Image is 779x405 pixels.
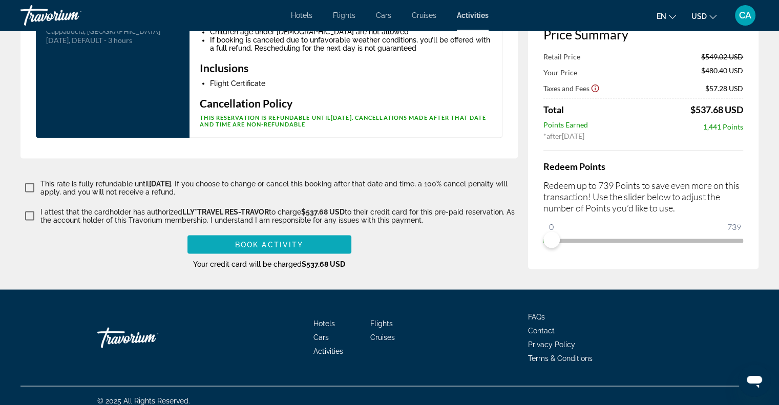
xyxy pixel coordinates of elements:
span: Your Price [543,68,577,77]
div: $537.68 USD [690,103,743,115]
span: en [657,12,666,20]
span: © 2025 All Rights Reserved. [97,396,190,404]
span: ngx-slider [543,231,560,248]
span: LLY*TRAVEL RES-TRAVOR [182,207,269,216]
span: $537.68 USD [301,207,345,216]
span: Taxes and Fees [543,83,589,92]
p: Redeem up to 739 Points to save even more on this transaction! Use the slider below to adjust the... [543,179,743,213]
button: Book Activity [187,235,351,253]
button: Show Taxes and Fees breakdown [543,82,600,93]
li: If booking is canceled due to unfavorable weather conditions, you’ll be offered with a full refun... [210,36,492,52]
a: Hotels [291,11,312,19]
div: * [DATE] [543,131,743,140]
span: $537.68 USD [302,260,345,268]
span: 1,441 Points [703,122,743,131]
a: Terms & Conditions [528,354,593,362]
span: Points Earned [543,120,588,131]
h3: Cancellation Policy [200,97,492,109]
p: This rate is fully refundable until . If you choose to change or cancel this booking after that d... [40,179,518,196]
h3: Price Summary [543,27,743,42]
span: CA [739,10,751,20]
a: Flights [370,319,393,327]
a: Cruises [370,333,395,341]
span: Retail Price [543,52,580,61]
a: Activities [457,11,489,19]
a: Cars [313,333,329,341]
li: Flight Certificate [210,79,492,87]
span: $57.28 USD [705,83,743,92]
span: [DATE] [149,179,171,187]
span: Your credit card will be charged [193,260,345,268]
h4: Redeem Points [543,160,743,172]
span: Total [543,103,564,115]
h3: Inclusions [200,62,492,74]
a: Cars [376,11,391,19]
li: Children age under [DEMOGRAPHIC_DATA] are not allowed [210,28,492,36]
button: User Menu [732,5,759,26]
a: FAQs [528,312,545,321]
span: $480.40 USD [701,66,743,77]
p: Cappadocia, [GEOGRAPHIC_DATA] [46,27,179,36]
a: Cruises [412,11,436,19]
span: Book Activity [235,240,303,248]
button: Change currency [691,9,717,24]
span: [DATE] [331,114,352,120]
a: Activities [313,347,343,355]
button: Change language [657,9,676,24]
p: I attest that the cardholder has authorized to charge to their credit card for this pre-paid rese... [40,207,518,224]
span: USD [691,12,707,20]
a: Privacy Policy [528,340,575,348]
span: 739 [726,220,743,232]
a: Travorium [97,322,200,353]
span: $549.02 USD [701,52,743,61]
span: 0 [548,220,555,232]
a: Travorium [20,2,123,29]
iframe: Botón para iniciar la ventana de mensajería [738,364,771,397]
a: Contact [528,326,555,334]
ngx-slider: ngx-slider [543,239,743,241]
span: after [546,131,562,140]
a: Flights [333,11,355,19]
button: Show Taxes and Fees disclaimer [591,83,600,92]
a: Hotels [313,319,335,327]
p: [DATE], DEFAULT - 3 hours [46,36,179,45]
p: This reservation is refundable until . Cancellations made after that date and time are non-refund... [200,114,492,127]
